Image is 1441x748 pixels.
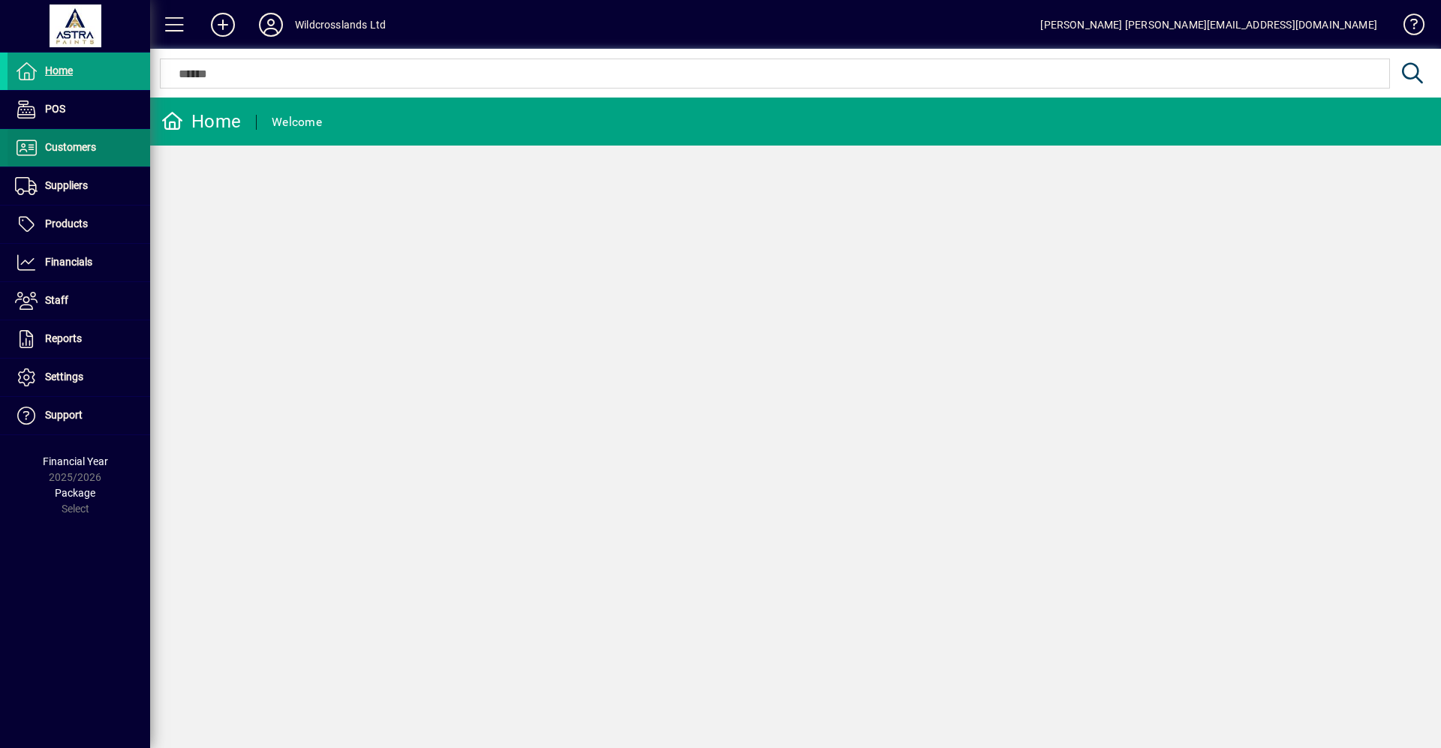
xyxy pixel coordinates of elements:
a: Knowledge Base [1392,3,1422,52]
a: Staff [8,282,150,320]
span: Package [55,487,95,499]
button: Profile [247,11,295,38]
a: Reports [8,320,150,358]
span: Settings [45,371,83,383]
div: [PERSON_NAME] [PERSON_NAME][EMAIL_ADDRESS][DOMAIN_NAME] [1040,13,1377,37]
div: Home [161,110,241,134]
span: POS [45,103,65,115]
a: POS [8,91,150,128]
a: Products [8,206,150,243]
span: Suppliers [45,179,88,191]
a: Suppliers [8,167,150,205]
span: Customers [45,141,96,153]
span: Home [45,65,73,77]
span: Products [45,218,88,230]
a: Support [8,397,150,434]
a: Financials [8,244,150,281]
span: Financials [45,256,92,268]
div: Wildcrosslands Ltd [295,13,386,37]
span: Financial Year [43,455,108,467]
a: Settings [8,359,150,396]
span: Support [45,409,83,421]
button: Add [199,11,247,38]
a: Customers [8,129,150,167]
span: Reports [45,332,82,344]
span: Staff [45,294,68,306]
div: Welcome [272,110,322,134]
